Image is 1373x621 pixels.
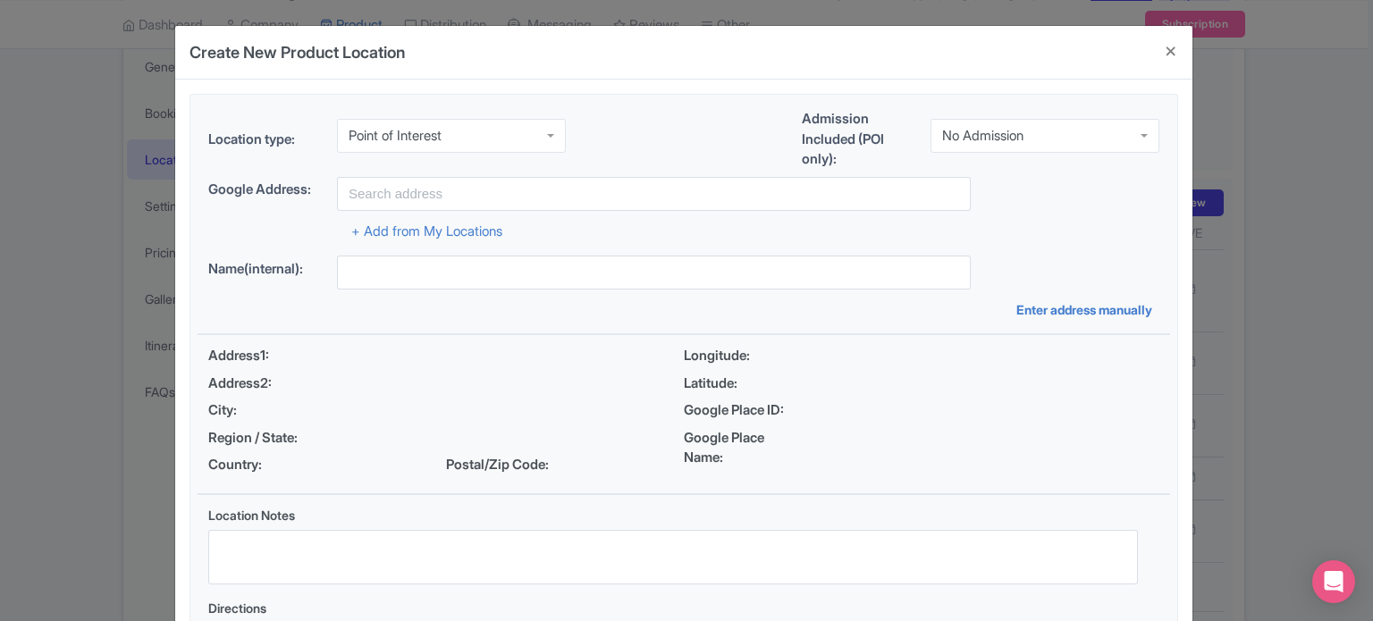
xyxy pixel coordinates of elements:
span: Address2: [208,373,330,394]
input: Search address [337,177,971,211]
span: Location Notes [208,508,295,523]
span: Longitude: [684,346,805,366]
a: + Add from My Locations [351,222,502,239]
label: Location type: [208,130,323,150]
span: Google Place ID: [684,400,805,421]
button: Close [1150,26,1192,77]
span: Google Place Name: [684,428,805,468]
span: City: [208,400,330,421]
label: Google Address: [208,180,323,200]
h4: Create New Product Location [190,40,405,64]
span: Country: [208,455,330,475]
div: No Admission [942,128,1023,144]
a: Enter address manually [1016,300,1159,319]
label: Name(internal): [208,259,323,280]
span: Postal/Zip Code: [446,455,568,475]
span: Region / State: [208,428,330,449]
div: Open Intercom Messenger [1312,560,1355,603]
span: Directions [208,600,266,616]
span: Address1: [208,346,330,366]
span: Latitude: [684,373,805,394]
label: Admission Included (POI only): [802,109,916,170]
div: Point of Interest [349,128,442,144]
